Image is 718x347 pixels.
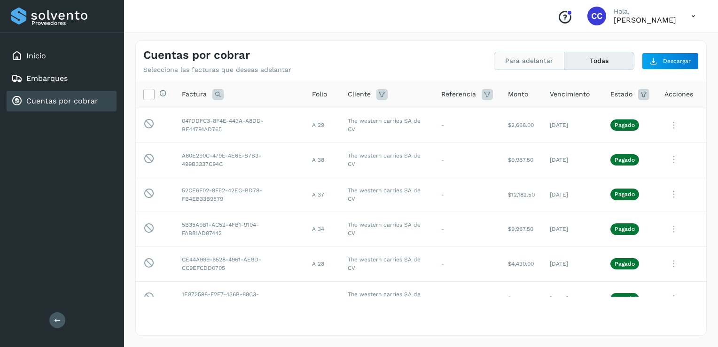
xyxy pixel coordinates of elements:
[340,212,434,246] td: The western carries SA de CV
[174,246,304,281] td: CE44A999-6528-4961-AE9D-CC9EFCDD0705
[494,52,564,70] button: Para adelantar
[174,108,304,142] td: 047DDFC3-8F4E-443A-A8DD-BF44791AD765
[143,66,291,74] p: Selecciona las facturas que deseas adelantar
[7,68,117,89] div: Embarques
[434,108,500,142] td: -
[508,89,528,99] span: Monto
[7,91,117,111] div: Cuentas por cobrar
[174,177,304,212] td: 52CE6F02-9F52-42EC-BD78-FB4EB33B9579
[542,212,603,246] td: [DATE]
[615,226,635,232] p: Pagado
[340,142,434,177] td: The western carries SA de CV
[26,96,98,105] a: Cuentas por cobrar
[174,281,304,316] td: 1E872598-F2F7-436B-88C3-812EAA2AB3AF
[542,246,603,281] td: [DATE]
[550,89,590,99] span: Vencimiento
[615,295,635,302] p: Pagado
[304,281,340,316] td: A 27
[500,177,542,212] td: $12,182.50
[31,20,113,26] p: Proveedores
[26,74,68,83] a: Embarques
[542,108,603,142] td: [DATE]
[500,142,542,177] td: $9,967.50
[441,89,476,99] span: Referencia
[143,48,250,62] h4: Cuentas por cobrar
[26,51,46,60] a: Inicio
[174,212,304,246] td: 5B35A9B1-AC52-4FB1-9104-FAB81AD87442
[434,177,500,212] td: -
[615,157,635,163] p: Pagado
[500,212,542,246] td: $9,967.50
[615,260,635,267] p: Pagado
[610,89,632,99] span: Estado
[304,246,340,281] td: A 28
[434,142,500,177] td: -
[340,177,434,212] td: The western carries SA de CV
[340,246,434,281] td: The western carries SA de CV
[500,246,542,281] td: $4,430.00
[614,16,676,24] p: Carlos Cardiel Castro
[542,142,603,177] td: [DATE]
[663,57,691,65] span: Descargar
[614,8,676,16] p: Hola,
[615,122,635,128] p: Pagado
[304,212,340,246] td: A 34
[340,108,434,142] td: The western carries SA de CV
[7,46,117,66] div: Inicio
[542,177,603,212] td: [DATE]
[642,53,699,70] button: Descargar
[348,89,371,99] span: Cliente
[312,89,327,99] span: Folio
[174,142,304,177] td: A80E290C-479E-4E6E-B7B3-499B3337C94C
[615,191,635,197] p: Pagado
[542,281,603,316] td: [DATE]
[182,89,207,99] span: Factura
[500,108,542,142] td: $2,668.00
[500,281,542,316] td: $4,430.00
[304,142,340,177] td: A 38
[340,281,434,316] td: The western carries SA de CV
[304,108,340,142] td: A 29
[304,177,340,212] td: A 37
[434,212,500,246] td: -
[434,246,500,281] td: -
[664,89,693,99] span: Acciones
[564,52,634,70] button: Todas
[434,281,500,316] td: -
